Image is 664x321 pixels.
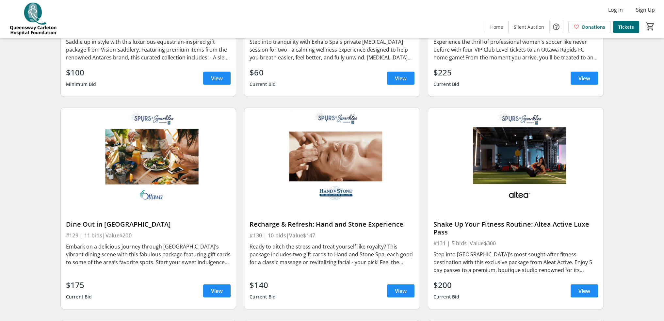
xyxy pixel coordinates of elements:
span: Sign Up [636,6,655,14]
div: Current Bid [66,291,92,303]
span: Log In [608,6,623,14]
button: Help [550,20,563,33]
div: $200 [433,279,460,291]
a: Donations [568,21,610,33]
div: Dine Out in [GEOGRAPHIC_DATA] [66,220,231,228]
a: View [571,284,598,297]
span: Donations [582,24,605,30]
div: Step into tranquility with Exhalo Spa's private [MEDICAL_DATA] session for two - a calming wellne... [250,38,414,61]
div: $225 [433,67,460,78]
div: $100 [66,67,96,78]
a: View [203,284,231,297]
span: View [578,74,590,82]
div: $60 [250,67,276,78]
div: #129 | 11 bids | Value $200 [66,231,231,240]
a: Tickets [613,21,639,33]
button: Sign Up [631,5,660,15]
span: View [211,74,223,82]
span: View [395,287,407,295]
div: Minimum Bid [66,78,96,90]
div: Shake Up Your Fitness Routine: Altea Active Luxe Pass [433,220,598,236]
a: View [571,72,598,85]
button: Log In [603,5,628,15]
span: Tickets [618,24,634,30]
a: View [387,284,414,297]
span: Home [490,24,503,30]
div: Embark on a delicious journey through [GEOGRAPHIC_DATA]’s vibrant dining scene with this fabulous... [66,243,231,266]
img: Shake Up Your Fitness Routine: Altea Active Luxe Pass [428,108,603,206]
div: Current Bid [433,78,460,90]
div: Current Bid [433,291,460,303]
a: View [203,72,231,85]
button: Cart [644,21,656,32]
a: Silent Auction [509,21,549,33]
div: Current Bid [250,78,276,90]
a: Home [485,21,508,33]
img: QCH Foundation's Logo [4,3,62,35]
div: Step into [GEOGRAPHIC_DATA]'s most sought-after fitness destination with this exclusive package f... [433,250,598,274]
div: Recharge & Refresh: Hand and Stone Experience [250,220,414,228]
div: $140 [250,279,276,291]
span: View [395,74,407,82]
div: Current Bid [250,291,276,303]
div: Ready to ditch the stress and treat yourself like royalty? This package includes two gift cards t... [250,243,414,266]
div: #131 | 5 bids | Value $300 [433,239,598,248]
div: Saddle up in style with this luxurious equestrian-inspired gift package from Vision Saddlery. Fea... [66,38,231,61]
span: Silent Auction [514,24,544,30]
div: $175 [66,279,92,291]
div: #130 | 10 bids | Value $147 [250,231,414,240]
span: View [578,287,590,295]
span: View [211,287,223,295]
img: Recharge & Refresh: Hand and Stone Experience [244,108,419,206]
div: Experience the thrill of professional women's soccer like never before with four VIP Club Level t... [433,38,598,61]
a: View [387,72,414,85]
img: Dine Out in Kanata [61,108,236,206]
